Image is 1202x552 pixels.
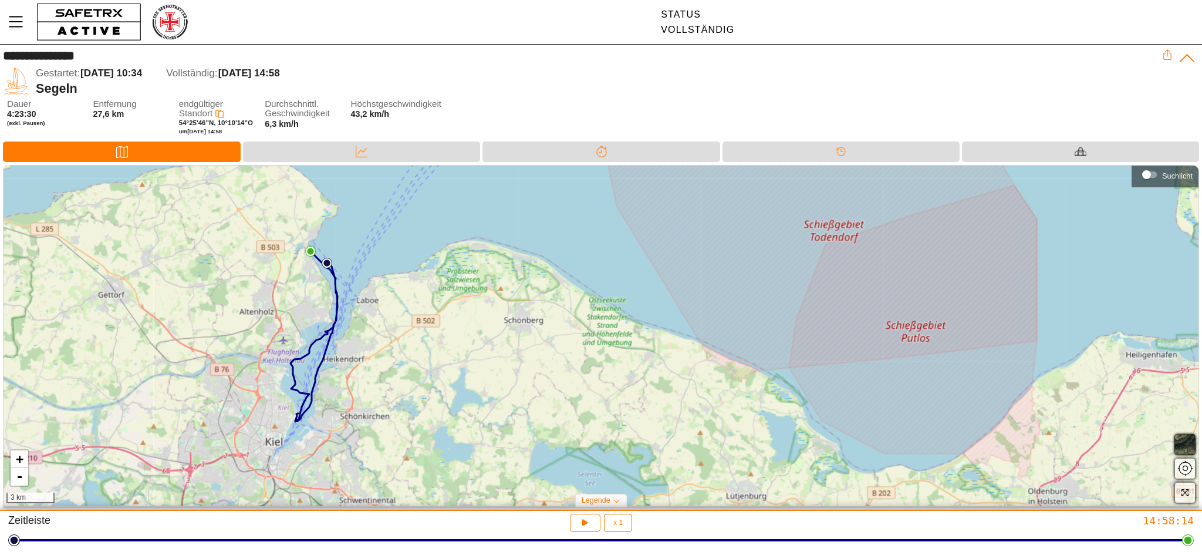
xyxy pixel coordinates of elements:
[661,9,701,19] font: Status
[11,493,26,501] font: 3 km
[1162,171,1193,180] font: Suchlicht
[166,68,217,79] font: Vollständig:
[604,514,632,532] button: x 1
[322,258,332,268] img: PathStart.svg
[7,109,36,119] font: 4:23:30
[962,142,1199,162] div: Ausrüstung
[187,128,222,134] font: [DATE] 14:58
[7,99,31,109] font: Dauer
[265,119,299,129] font: 6,3 km/h
[722,142,960,162] div: Zeitleiste
[179,128,187,134] font: um
[1137,166,1193,184] div: Suchlicht
[305,246,316,257] img: PathEnd.svg
[151,3,188,41] img: RescueLogo.png
[351,99,442,109] font: Höchstgeschwindigkeit
[80,68,142,79] font: [DATE] 10:34
[179,99,223,119] font: endgültiger Standort
[1075,146,1086,157] img: Equipment_Black.svg
[243,142,480,162] div: Daten
[16,469,23,484] font: -
[179,119,253,126] font: 54°25'46"N, 10°10'14"O
[11,468,28,486] a: Herauszoomen
[582,496,610,504] font: Legende
[16,452,23,466] font: +
[265,99,330,119] font: Durchschnittl. Geschwindigkeit
[3,68,30,95] img: SAILING.svg
[8,514,50,526] font: Zeitleiste
[661,25,734,35] font: Vollständig
[93,109,124,119] font: 27,6 km
[11,450,28,468] a: Vergrößern
[613,519,623,527] font: x 1
[218,68,280,79] font: [DATE] 14:58
[93,99,136,109] font: Entfernung
[3,142,241,162] div: Karte
[1143,514,1194,527] font: 14:58:14
[36,68,80,79] font: Gestartet:
[36,81,77,96] font: Segeln
[482,142,720,162] div: Trennung
[7,120,45,126] font: (exkl. Pausen)
[351,109,390,119] font: 43,2 km/h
